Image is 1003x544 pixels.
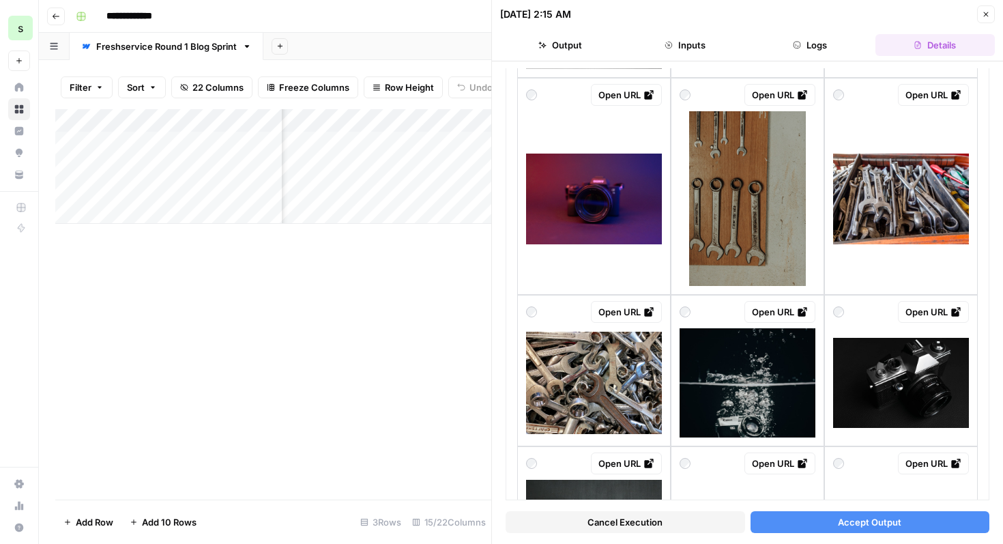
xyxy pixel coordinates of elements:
img: Profile image for Manuel [41,290,55,304]
a: Open URL [591,301,662,323]
button: Inputs [625,34,744,56]
span: Undo [469,81,493,94]
div: Open URL [905,88,961,102]
img: photo-1595942549141-7a5d4182b89d [833,338,969,429]
p: Active 2h ago [66,17,127,31]
a: Freshservice Round 1 Blog Sprint [70,33,263,60]
div: Open URL [752,88,808,102]
a: Open URL [898,453,969,474]
a: Your Data [8,164,30,186]
button: Filter [61,76,113,98]
span: Cancel Execution [587,515,663,529]
div: Fin says… [11,2,262,96]
a: Open URL [591,84,662,106]
span: Add Row [76,515,113,529]
div: Srihari says… [11,96,262,288]
div: Hey there, thanks for reaching out. I see you're having issues with upgrading your account.Am I u... [11,319,224,416]
div: Open URL [905,457,961,470]
button: Help + Support [8,517,30,539]
a: Open URL [898,301,969,323]
span: Filter [70,81,91,94]
span: Sort [127,81,145,94]
button: Sort [118,76,166,98]
button: Logs [751,34,870,56]
button: Send a message… [234,442,256,463]
img: photo-1640682841767-cdfce3aea6e0 [833,154,969,244]
button: Start recording [87,447,98,458]
button: Cancel Execution [506,511,745,533]
div: [DATE] 2:15 AM [500,8,571,21]
a: Usage [8,495,30,517]
div: Manuel says… [11,319,262,446]
a: Open URL [744,84,815,106]
button: Add Row [55,511,121,533]
img: Profile image for Manuel [39,8,61,29]
button: Accept Output [751,511,990,533]
button: 22 Columns [171,76,252,98]
a: Open URL [744,453,815,474]
a: Opportunities [8,142,30,164]
a: Open URL [591,453,662,474]
div: Close [239,5,264,30]
div: joined the conversation [59,291,233,303]
div: Am I understanding correctly that you're looking to upgrade to our Scale Plan? [22,368,213,408]
a: Home [8,76,30,98]
h1: [PERSON_NAME] [66,7,155,17]
span: 22 Columns [192,81,244,94]
a: Open URL [898,84,969,106]
button: Emoji picker [21,447,32,458]
div: I'll connect you with someone who can help with the upgrade plan error. Meanwhile, could you shar... [22,10,213,77]
img: photo-1581591546430-d0bfcce3f296 [526,154,662,244]
div: Open URL [598,457,654,470]
span: s [18,20,23,36]
a: Open URL [744,301,815,323]
textarea: Message… [12,418,261,442]
div: 3 Rows [355,511,407,533]
img: photo-1597115964035-f49f2b555c85 [526,332,662,433]
a: Insights [8,120,30,142]
img: photo-1585239116851-515a6727436d [680,328,815,437]
a: Browse [8,98,30,120]
div: Open URL [598,88,654,102]
div: Open URL [752,457,808,470]
button: Gif picker [43,447,54,458]
b: [PERSON_NAME] [59,292,135,302]
div: Open URL [752,305,808,319]
button: Row Height [364,76,443,98]
button: Details [875,34,995,56]
div: Manuel says… [11,288,262,319]
div: I'll connect you with someone who can help with the upgrade plan error. Meanwhile, could you shar... [11,2,224,85]
div: Freshservice Round 1 Blog Sprint [96,40,237,53]
div: Hey there, thanks for reaching out. I see you're having issues with upgrading your account. [22,328,213,368]
a: Settings [8,473,30,495]
span: Freeze Columns [279,81,349,94]
button: Upload attachment [65,447,76,458]
div: Open URL [598,305,654,319]
img: photo-1660993434210-a0d5c33072f8 [689,111,806,286]
span: Row Height [385,81,434,94]
button: Workspace: saasgenie [8,11,30,45]
span: Accept Output [838,515,901,529]
button: Add 10 Rows [121,511,205,533]
div: 15/22 Columns [407,511,491,533]
button: Freeze Columns [258,76,358,98]
div: Open URL [905,305,961,319]
button: Undo [448,76,501,98]
button: Output [500,34,620,56]
button: Home [214,5,239,31]
span: Add 10 Rows [142,515,197,529]
button: go back [9,5,35,31]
